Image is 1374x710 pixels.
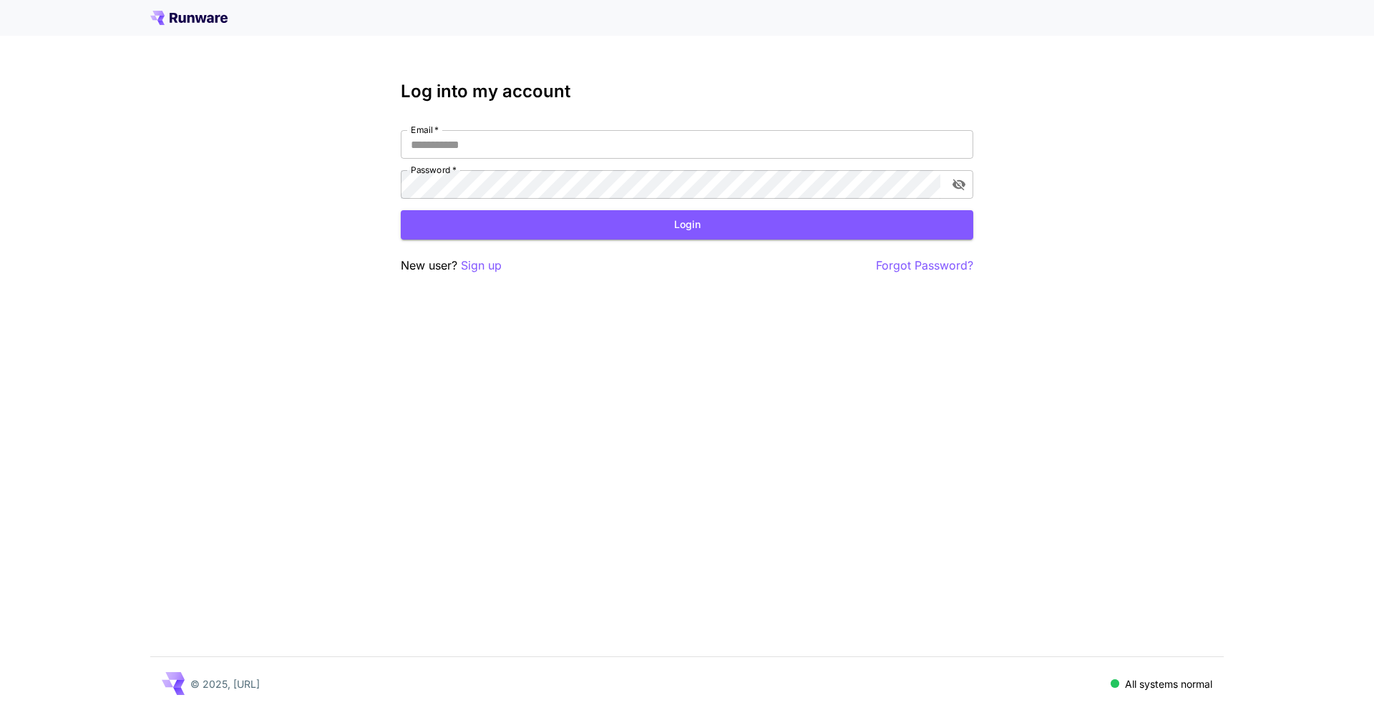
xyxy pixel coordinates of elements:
p: New user? [401,257,502,275]
label: Email [411,124,439,136]
button: toggle password visibility [946,172,972,197]
p: © 2025, [URL] [190,676,260,691]
button: Login [401,210,973,240]
p: All systems normal [1125,676,1212,691]
h3: Log into my account [401,82,973,102]
button: Forgot Password? [876,257,973,275]
label: Password [411,164,457,176]
button: Sign up [461,257,502,275]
